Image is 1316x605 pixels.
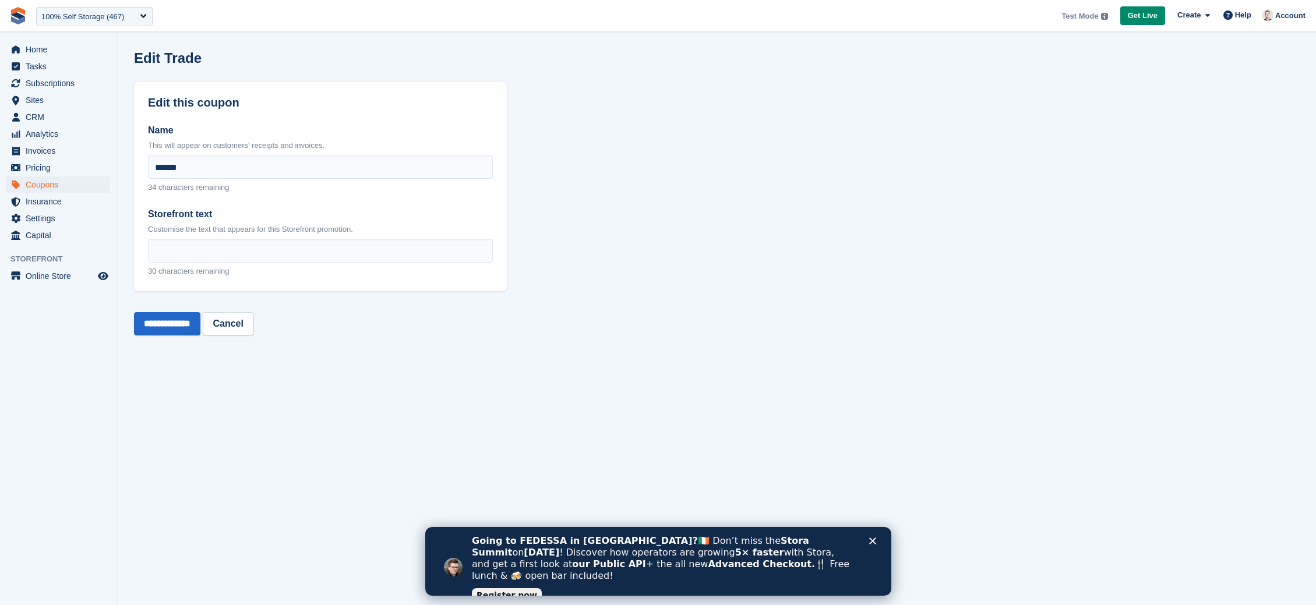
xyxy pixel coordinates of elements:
a: menu [6,126,110,142]
a: menu [6,176,110,193]
a: menu [6,160,110,176]
label: Name [148,123,493,137]
span: 30 [148,267,156,275]
p: This will appear on customers' receipts and invoices. [148,140,493,151]
span: Subscriptions [26,75,96,91]
span: Help [1235,9,1251,21]
a: menu [6,227,110,243]
img: stora-icon-8386f47178a22dfd0bd8f6a31ec36ba5ce8667c1dd55bd0f319d3a0aa187defe.svg [9,7,27,24]
a: Get Live [1120,6,1165,26]
span: Capital [26,227,96,243]
a: Register now [47,61,117,75]
a: menu [6,210,110,227]
iframe: Intercom live chat banner [425,527,891,596]
p: Customise the text that appears for this Storefront promotion. [148,224,493,235]
a: Preview store [96,269,110,283]
a: menu [6,193,110,210]
span: Storefront [10,253,116,265]
span: Settings [26,210,96,227]
div: 100% Self Storage (467) [41,11,124,23]
h1: Edit Trade [134,50,202,66]
span: 34 [148,183,156,192]
a: menu [6,268,110,284]
span: characters remaining [158,267,229,275]
span: Invoices [26,143,96,159]
a: menu [6,109,110,125]
img: icon-info-grey-7440780725fd019a000dd9b08b2336e03edf1995a4989e88bcd33f0948082b44.svg [1101,13,1108,20]
span: Online Store [26,268,96,284]
span: Account [1275,10,1306,22]
span: CRM [26,109,96,125]
span: Pricing [26,160,96,176]
span: Tasks [26,58,96,75]
h2: Edit this coupon [148,96,493,109]
span: Analytics [26,126,96,142]
a: menu [6,143,110,159]
span: characters remaining [158,183,229,192]
span: Get Live [1128,10,1158,22]
span: Test Mode [1061,10,1098,22]
div: Close [444,10,456,17]
span: Coupons [26,176,96,193]
span: Home [26,41,96,58]
span: Sites [26,92,96,108]
a: Cancel [203,312,253,335]
a: menu [6,75,110,91]
img: Jeff Knox [1262,9,1273,21]
span: Create [1177,9,1201,21]
a: menu [6,58,110,75]
a: menu [6,41,110,58]
a: menu [6,92,110,108]
span: Insurance [26,193,96,210]
label: Storefront text [148,207,493,221]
